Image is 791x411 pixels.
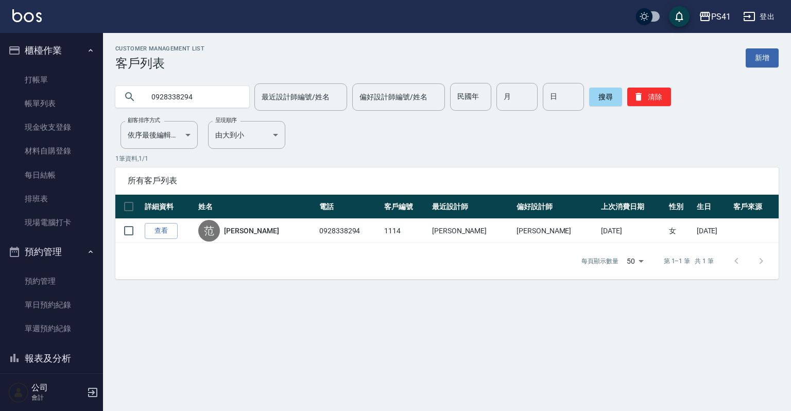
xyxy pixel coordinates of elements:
[4,92,99,115] a: 帳單列表
[694,219,731,243] td: [DATE]
[666,195,694,219] th: 性別
[208,121,285,149] div: 由大到小
[115,45,204,52] h2: Customer Management List
[669,6,690,27] button: save
[4,211,99,234] a: 現場電腦打卡
[598,219,666,243] td: [DATE]
[224,226,279,236] a: [PERSON_NAME]
[4,139,99,163] a: 材料自購登錄
[12,9,42,22] img: Logo
[144,83,241,111] input: 搜尋關鍵字
[627,88,671,106] button: 清除
[128,176,766,186] span: 所有客戶列表
[666,219,694,243] td: 女
[196,195,317,219] th: 姓名
[198,220,220,242] div: 范
[623,247,647,275] div: 50
[115,56,204,71] h3: 客戶列表
[429,195,514,219] th: 最近設計師
[4,115,99,139] a: 現金收支登錄
[739,7,779,26] button: 登出
[145,223,178,239] a: 查看
[115,154,779,163] p: 1 筆資料, 1 / 1
[128,116,160,124] label: 顧客排序方式
[8,382,29,403] img: Person
[4,187,99,211] a: 排班表
[711,10,731,23] div: PS41
[4,345,99,372] button: 報表及分析
[382,219,429,243] td: 1114
[4,371,99,398] button: 客戶管理
[731,195,779,219] th: 客戶來源
[589,88,622,106] button: 搜尋
[4,293,99,317] a: 單日預約紀錄
[317,195,382,219] th: 電話
[4,238,99,265] button: 預約管理
[429,219,514,243] td: [PERSON_NAME]
[4,163,99,187] a: 每日結帳
[382,195,429,219] th: 客戶編號
[514,195,598,219] th: 偏好設計師
[4,269,99,293] a: 預約管理
[4,68,99,92] a: 打帳單
[598,195,666,219] th: 上次消費日期
[215,116,237,124] label: 呈現順序
[4,37,99,64] button: 櫃檯作業
[695,6,735,27] button: PS41
[664,256,714,266] p: 第 1–1 筆 共 1 筆
[142,195,196,219] th: 詳細資料
[694,195,731,219] th: 生日
[317,219,382,243] td: 0928338294
[581,256,618,266] p: 每頁顯示數量
[31,393,84,402] p: 會計
[121,121,198,149] div: 依序最後編輯時間
[514,219,598,243] td: [PERSON_NAME]
[4,317,99,340] a: 單週預約紀錄
[746,48,779,67] a: 新增
[31,383,84,393] h5: 公司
